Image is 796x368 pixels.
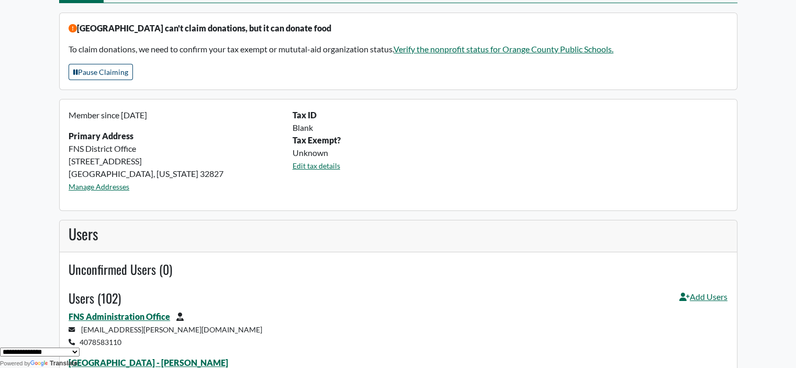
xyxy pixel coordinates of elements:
div: Unknown [286,147,734,159]
p: Member since [DATE] [69,109,280,121]
h3: Users [69,225,727,243]
div: Blank [286,121,734,134]
a: Verify the nonprofit status for Orange County Public Schools. [394,44,613,54]
p: To claim donations, we need to confirm your tax exempt or mututal-aid organization status. [69,43,727,55]
div: FNS District Office [STREET_ADDRESS] [GEOGRAPHIC_DATA], [US_STATE] 32827 [62,109,286,201]
b: Tax ID [293,110,317,120]
a: Edit tax details [293,161,340,170]
a: Translate [30,360,77,367]
h4: Users (102) [69,291,121,306]
button: Pause Claiming [69,64,133,80]
h4: Unconfirmed Users (0) [69,262,727,277]
img: Google Translate [30,360,50,367]
b: Tax Exempt? [293,135,341,145]
p: [GEOGRAPHIC_DATA] can't claim donations, but it can donate food [69,22,727,35]
small: [EMAIL_ADDRESS][PERSON_NAME][DOMAIN_NAME] 4078583110 [69,325,262,347]
a: Add Users [679,291,727,310]
a: FNS Administration Office [69,311,170,321]
strong: Primary Address [69,131,133,141]
a: Manage Addresses [69,182,129,191]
